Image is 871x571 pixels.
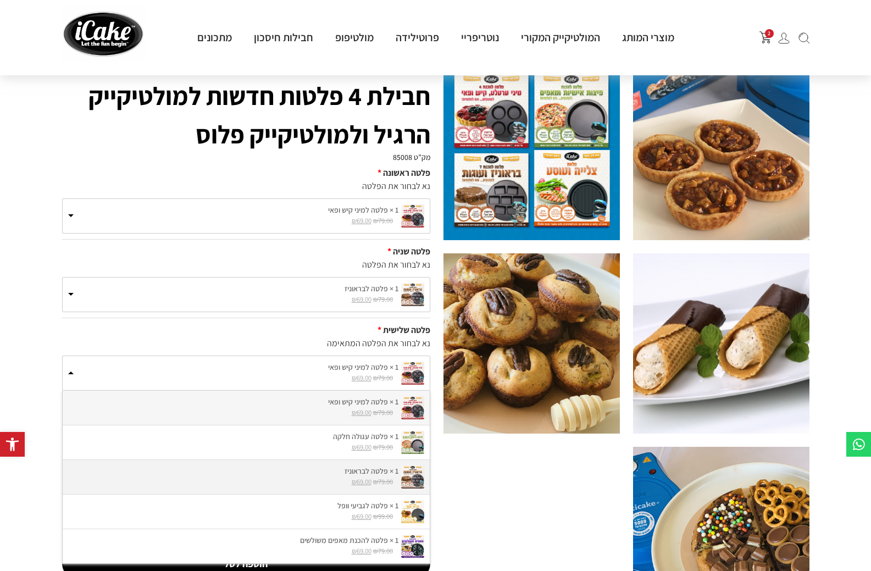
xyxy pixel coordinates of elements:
a: המולטיקייק המקורי [510,30,611,45]
img: 2f7332151d695682d00ff255a7d1ebc1-800x435-1.png [633,253,809,434]
label: 1 × פלטה למיני קיש ופאי [68,362,424,373]
img: %D7%A4%D7%99%D7%A6%D7%94-300x300.jpg [401,431,424,454]
bdi: 99.00 [373,512,393,521]
span: ₪ [352,216,357,225]
bdi: 79.00 [373,295,393,304]
span: ₪ [352,546,357,556]
bdi: 69.00 [352,546,371,556]
bdi: 79.00 [373,442,393,452]
span: ₪ [373,477,378,486]
div: פלטה ראשונה [62,167,430,180]
bdi: 79.00 [373,216,393,225]
label: 1 × פלטה עגולה חלקה [68,431,424,442]
h1: חבילת 4 פלטות חדשות למולטיקייק הרגיל ולמולטיקייק פלוס [62,76,430,153]
label: 1 × פלטה לבראוניז [68,283,424,295]
span: ₪ [373,442,378,452]
bdi: 69.00 [352,216,371,225]
img: 3-1.jpg [443,253,620,434]
label: 1 × פלטה למיני קיש ופאי [68,204,424,216]
a: חבילות חיסכון [243,30,324,45]
img: %D7%91%D7%A8%D7%90%D7%95%D7%A0%D7%99%D7%96-300x300.jpg [401,283,424,306]
a: מולטיפופ [324,30,385,45]
span: 2 [765,29,774,38]
a: מוצרי המותג [611,30,685,45]
div: פלטה שניה [62,245,430,258]
img: %D7%91%D7%A8%D7%90%D7%95%D7%A0%D7%99%D7%96-300x300.jpg [401,465,424,489]
a: מתכונים [186,30,243,45]
a: נוטריפריי [450,30,510,45]
bdi: 69.00 [352,408,371,417]
span: ₪ [373,512,378,521]
bdi: 79.00 [373,477,393,486]
span: ₪ [352,373,357,382]
span: ₪ [373,216,378,225]
bdi: 79.00 [373,373,393,382]
span: ₪ [373,546,378,556]
button: פתח עגלת קניות צדדית [759,31,772,43]
bdi: 69.00 [352,477,371,486]
bdi: 69.00 [352,442,371,452]
span: ₪ [352,408,357,417]
img: %D7%A7%D7%99%D7%A9-300x300.jpg [401,362,424,385]
img: %D7%A4%D7%9C%D7%98%D7%94-%D7%95%D7%95%D7%A4%D7%9C-%D7%92%D7%9C%D7%99%D7%93%D7%94-300x300.jpg [401,500,424,523]
div: נא לבחור את הפלטה המתאימה [62,337,430,350]
span: ₪ [352,477,357,486]
span: ₪ [373,408,378,417]
label: 1 × פלטה לגביעי וופל [68,500,424,512]
a: פרוטילידה [385,30,450,45]
bdi: 69.00 [352,295,371,304]
bdi: 69.00 [352,373,371,382]
div: פלטה שלישית [62,324,430,337]
label: 1 × פלטה למיני קיש ופאי [68,396,424,408]
label: 1 × פלטה לבראוניז [68,465,424,477]
img: 3.jpg [633,60,809,240]
div: נא לבחור את הפלטה [62,180,430,193]
label: 1 × פלטה להכנת מאפים משולשים [68,535,424,546]
bdi: 79.00 [373,546,393,556]
h4: מק”ט 85008 [62,153,430,161]
div: נא לבחור את הפלטה [62,258,430,271]
img: 204205_03032021142708.jpg [443,60,620,240]
bdi: 69.00 [352,512,371,521]
img: %D7%A7%D7%99%D7%A9-300x300.jpg [401,396,424,419]
span: ₪ [373,295,378,304]
img: %D7%A7%D7%99%D7%A9-300x300.jpg [401,204,424,228]
span: ₪ [352,512,357,521]
span: ₪ [373,373,378,382]
img: %D7%9E%D7%A9%D7%95%D7%9C%D7%A9%D7%99%D7%9D-300x300.jpg [401,535,424,558]
span: ₪ [352,295,357,304]
img: shopping-cart.png [759,31,772,43]
span: ₪ [352,442,357,452]
bdi: 79.00 [373,408,393,417]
